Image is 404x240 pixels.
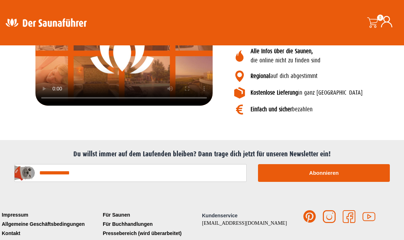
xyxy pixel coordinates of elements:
p: in ganz [GEOGRAPHIC_DATA] [251,88,400,97]
b: Alle Infos über die Saunen, [251,48,313,55]
p: bezahlen [251,105,400,114]
b: Einfach und sicher [251,106,292,113]
span: 0 [377,15,383,21]
b: Regional [251,73,270,79]
span: Kundenservice [202,213,237,218]
a: Pressebereich (wird überarbeitet) [101,229,202,238]
h2: Du willst immer auf dem Laufenden bleiben? Dann trage dich jetzt für unseren Newsletter ein! [7,150,397,158]
p: auf dich abgestimmt [251,72,400,81]
a: Für Saunen [101,210,202,219]
a: Für Buchhandlungen [101,219,202,229]
p: die online nicht zu finden sind [251,47,400,66]
b: Kostenlose Lieferung [251,89,298,96]
a: [EMAIL_ADDRESS][DOMAIN_NAME] [202,221,287,226]
button: Abonnieren [258,164,390,182]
